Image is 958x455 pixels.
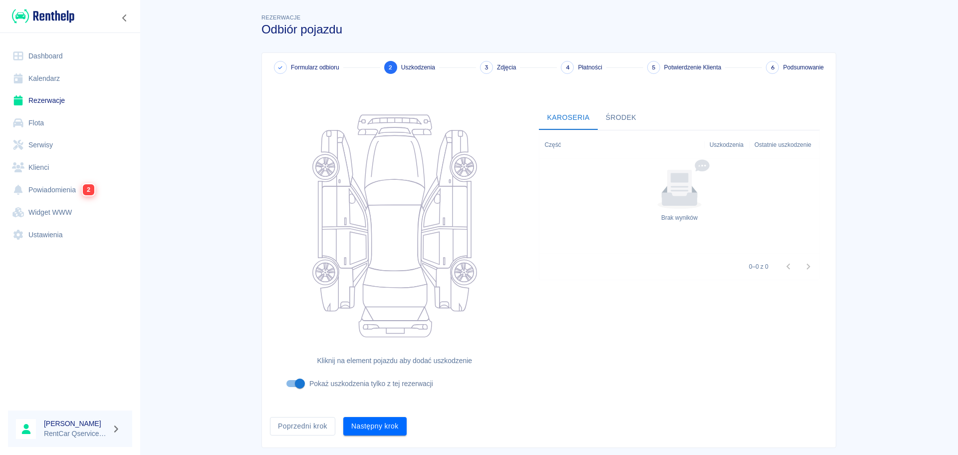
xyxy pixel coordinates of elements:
[401,63,435,72] span: Uszkodzenia
[539,106,597,130] button: Karoseria
[8,178,132,201] a: Powiadomienia2
[343,417,407,436] button: Następny krok
[566,62,570,73] span: 4
[749,131,819,159] div: Ostatnie uszkodzenie
[44,419,108,429] h6: [PERSON_NAME]
[754,131,811,159] div: Ostatnie uszkodzenie
[484,62,488,73] span: 3
[8,67,132,90] a: Kalendarz
[544,131,561,159] div: Część
[278,356,511,366] h6: Kliknij na element pojazdu aby dodać uszkodzenie
[598,106,645,130] button: Środek
[705,131,749,159] div: Uszkodzenia
[44,429,108,439] p: RentCar Qservice Damar Parts
[783,63,824,72] span: Podsumowanie
[661,213,698,222] div: Brak wyników
[497,63,516,72] span: Zdjęcia
[309,379,433,389] p: Pokaż uszkodzenia tylko z tej rezerwacji
[652,62,656,73] span: 5
[8,224,132,246] a: Ustawienia
[270,417,335,436] button: Poprzedni krok
[117,11,132,24] button: Zwiń nawigację
[8,201,132,224] a: Widget WWW
[749,262,768,271] p: 0–0 z 0
[8,156,132,179] a: Klienci
[12,8,74,24] img: Renthelp logo
[291,63,339,72] span: Formularz odbioru
[83,184,94,195] span: 2
[771,62,774,73] span: 6
[389,62,392,73] span: 2
[261,22,836,36] h3: Odbiór pojazdu
[578,63,602,72] span: Płatności
[8,134,132,156] a: Serwisy
[8,89,132,112] a: Rezerwacje
[539,131,705,159] div: Część
[664,63,721,72] span: Potwierdzenie Klienta
[8,112,132,134] a: Flota
[261,14,300,20] span: Rezerwacje
[8,45,132,67] a: Dashboard
[710,131,743,159] div: Uszkodzenia
[8,8,74,24] a: Renthelp logo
